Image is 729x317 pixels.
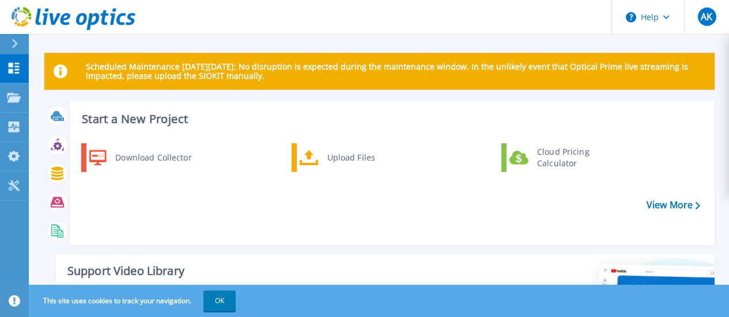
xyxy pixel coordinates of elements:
[501,143,620,172] a: Cloud Pricing Calculator
[701,12,712,21] span: AK
[86,62,705,81] p: Scheduled Maintenance [DATE][DATE]: No disruption is expected during the maintenance window. In t...
[32,291,236,311] span: This site uses cookies to track your navigation.
[82,113,700,125] h3: Start a New Project
[322,146,407,169] div: Upload Files
[531,146,617,169] div: Cloud Pricing Calculator
[647,200,700,211] a: View More
[81,143,199,172] a: Download Collector
[67,263,410,278] div: Support Video Library
[67,283,410,306] div: Find tutorials, instructional guides and other support videos to help you make the most of your L...
[203,291,236,311] button: OK
[109,146,197,169] div: Download Collector
[292,143,410,172] a: Upload Files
